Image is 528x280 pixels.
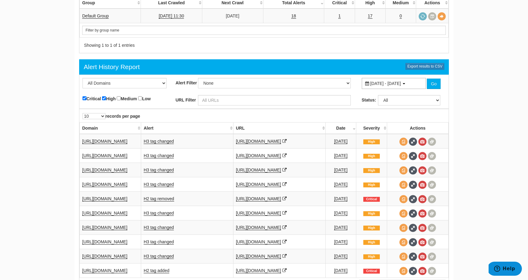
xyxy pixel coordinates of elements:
th: Severity: activate to sort column ascending [356,123,387,134]
span: View screenshot [418,209,427,218]
a: [DATE] [334,225,347,230]
span: Full Source Diff [409,152,417,160]
div: Alert History Report [84,62,140,72]
a: 0 [400,13,402,19]
a: [URL][DOMAIN_NAME] [236,168,281,173]
input: Critical [82,96,86,100]
button: Go [427,79,441,89]
input: Search [82,26,446,35]
a: Default Group [82,13,109,19]
span: [DATE] - [DATE] [370,81,401,86]
span: Full Source Diff [409,224,417,232]
a: [URL][DOMAIN_NAME] [236,225,281,230]
a: [URL][DOMAIN_NAME] [82,168,127,173]
span: High [363,182,380,187]
span: Full Source Diff [409,166,417,175]
label: Critical [82,95,101,102]
a: 17 [368,13,373,19]
a: [DATE] [334,254,347,259]
label: Medium [117,95,137,102]
input: Low [138,96,142,100]
span: Compare screenshots [428,209,436,218]
a: [URL][DOMAIN_NAME] [82,225,127,230]
a: H3 tag changed [144,225,174,230]
td: [DATE] [202,9,263,23]
a: [URL][DOMAIN_NAME] [236,196,281,201]
span: View screenshot [418,252,427,261]
a: [URL][DOMAIN_NAME] [82,239,127,245]
a: Request a crawl [419,12,427,20]
label: Alert Filter [176,80,197,86]
label: records per page [82,113,140,119]
th: Domain: activate to sort column ascending [80,123,141,134]
span: Compare screenshots [428,181,436,189]
a: [DATE] [334,196,347,201]
a: [URL][DOMAIN_NAME] [82,254,127,259]
a: [URL][DOMAIN_NAME] [82,139,127,144]
span: High [363,226,380,230]
span: View screenshot [418,224,427,232]
a: H2 tag removed [144,196,174,201]
span: View source [399,267,408,275]
span: Full Source Diff [409,181,417,189]
iframe: Opens a widget where you can find more information [489,262,522,277]
span: View screenshot [418,152,427,160]
a: [URL][DOMAIN_NAME] [236,153,281,158]
a: [DATE] [334,139,347,144]
th: Alert: activate to sort column ascending [141,123,233,134]
span: Full Source Diff [409,138,417,146]
a: [URL][DOMAIN_NAME] [236,268,281,273]
span: Compare screenshots [428,138,436,146]
span: View screenshot [418,138,427,146]
label: URL Filter [176,97,197,103]
span: View source [399,152,408,160]
div: Showing 1 to 1 of 1 entries [84,42,256,48]
span: High [363,168,380,173]
a: 1 [338,13,341,19]
span: View source [399,195,408,203]
span: Critical [363,269,380,274]
a: [URL][DOMAIN_NAME] [236,182,281,187]
a: H3 tag changed [144,168,174,173]
span: Compare screenshots [428,267,436,275]
a: H3 tag changed [144,239,174,245]
a: [URL][DOMAIN_NAME] [82,196,127,201]
a: [DATE] [334,211,347,216]
span: View source [399,238,408,246]
span: View source [399,138,408,146]
span: Full Source Diff [409,238,417,246]
span: Compare screenshots [428,252,436,261]
a: [DATE] [334,268,347,273]
a: [URL][DOMAIN_NAME] [82,153,127,158]
label: Status: [362,97,377,103]
a: 18 [291,13,296,19]
span: Compare screenshots [428,224,436,232]
a: [URL][DOMAIN_NAME] [82,268,127,273]
span: Full Source Diff [409,209,417,218]
span: Critical [363,197,380,202]
a: Export results to CSV [405,63,444,70]
a: [URL][DOMAIN_NAME] [236,239,281,245]
span: Full Source Diff [409,267,417,275]
a: [DATE] [334,182,347,187]
label: Low [138,95,151,102]
span: View source [399,181,408,189]
a: [URL][DOMAIN_NAME] [236,139,281,144]
span: View source [399,224,408,232]
a: H3 tag changed [144,254,174,259]
span: View source [399,209,408,218]
th: Date: activate to sort column ascending [325,123,356,134]
a: [URL][DOMAIN_NAME] [236,254,281,259]
span: Full Source Diff [409,252,417,261]
input: All URLs [198,95,351,105]
span: View screenshot [418,195,427,203]
span: High [363,211,380,216]
th: URL: activate to sort column ascending [233,123,325,134]
a: H3 tag changed [144,153,174,158]
select: records per page [82,113,105,119]
a: [DATE] [334,153,347,158]
span: Compare screenshots [428,166,436,175]
span: View screenshot [418,181,427,189]
span: Compare screenshots [428,195,436,203]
